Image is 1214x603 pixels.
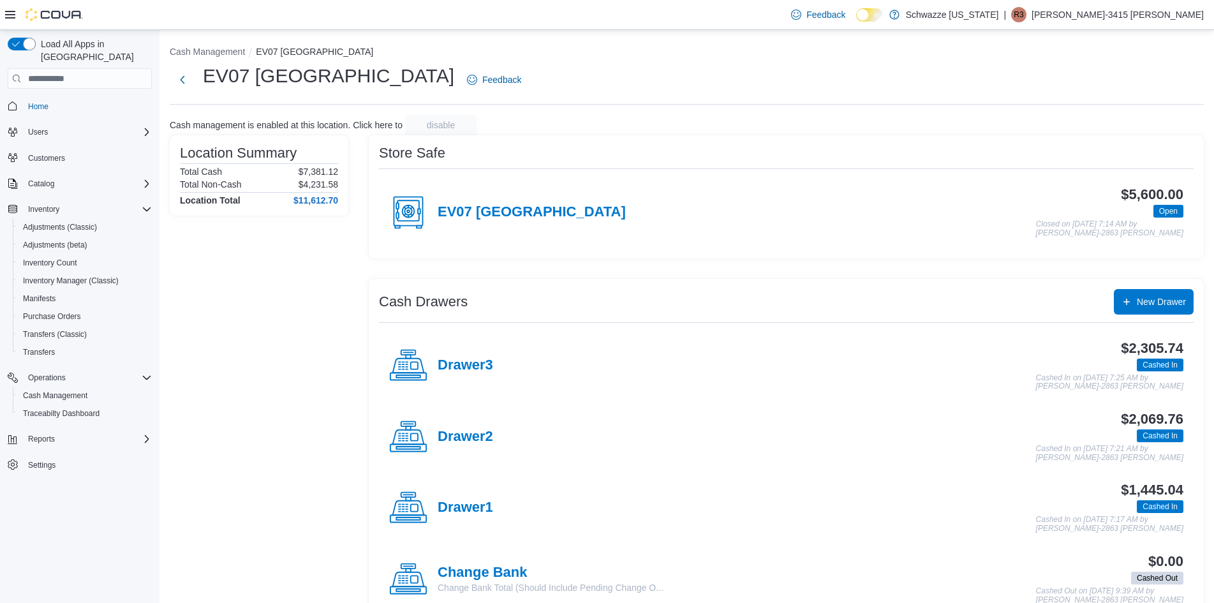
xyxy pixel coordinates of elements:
[1036,516,1183,533] p: Cashed In on [DATE] 7:17 AM by [PERSON_NAME]-2863 [PERSON_NAME]
[1032,7,1204,22] p: [PERSON_NAME]-3415 [PERSON_NAME]
[18,255,82,271] a: Inventory Count
[18,237,152,253] span: Adjustments (beta)
[3,200,157,218] button: Inventory
[18,327,152,342] span: Transfers (Classic)
[379,145,445,161] h3: Store Safe
[18,309,152,324] span: Purchase Orders
[293,195,338,205] h4: $11,612.70
[23,99,54,114] a: Home
[23,258,77,268] span: Inventory Count
[438,565,663,581] h4: Change Bank
[438,357,493,374] h4: Drawer3
[856,8,883,22] input: Dark Mode
[23,222,97,232] span: Adjustments (Classic)
[1121,341,1183,356] h3: $2,305.74
[18,291,61,306] a: Manifests
[23,202,64,217] button: Inventory
[3,175,157,193] button: Catalog
[23,391,87,401] span: Cash Management
[1137,500,1183,513] span: Cashed In
[13,325,157,343] button: Transfers (Classic)
[1036,220,1183,237] p: Closed on [DATE] 7:14 AM by [PERSON_NAME]-2863 [PERSON_NAME]
[170,67,195,93] button: Next
[906,7,999,22] p: Schwazze [US_STATE]
[1003,7,1006,22] p: |
[482,73,521,86] span: Feedback
[1121,412,1183,427] h3: $2,069.76
[23,408,100,419] span: Traceabilty Dashboard
[806,8,845,21] span: Feedback
[13,387,157,405] button: Cash Management
[23,431,60,447] button: Reports
[1159,205,1178,217] span: Open
[23,457,152,473] span: Settings
[1131,572,1183,584] span: Cashed Out
[18,237,93,253] a: Adjustments (beta)
[23,458,61,473] a: Settings
[438,581,663,594] p: Change Bank Total (Should Include Pending Change O...
[23,151,70,166] a: Customers
[18,273,124,288] a: Inventory Manager (Classic)
[180,145,297,161] h3: Location Summary
[1137,572,1178,584] span: Cashed Out
[18,406,152,421] span: Traceabilty Dashboard
[23,98,152,114] span: Home
[180,195,241,205] h4: Location Total
[28,153,65,163] span: Customers
[13,254,157,272] button: Inventory Count
[438,500,493,516] h4: Drawer1
[3,369,157,387] button: Operations
[405,115,477,135] button: disable
[28,101,48,112] span: Home
[23,276,119,286] span: Inventory Manager (Classic)
[23,329,87,339] span: Transfers (Classic)
[170,45,1204,61] nav: An example of EuiBreadcrumbs
[28,373,66,383] span: Operations
[1137,295,1186,308] span: New Drawer
[18,388,152,403] span: Cash Management
[23,124,152,140] span: Users
[1143,359,1178,371] span: Cashed In
[1121,187,1183,202] h3: $5,600.00
[203,63,454,89] h1: EV07 [GEOGRAPHIC_DATA]
[3,123,157,141] button: Users
[23,431,152,447] span: Reports
[180,179,242,190] h6: Total Non-Cash
[23,202,152,217] span: Inventory
[1121,482,1183,498] h3: $1,445.04
[28,434,55,444] span: Reports
[8,91,152,507] nav: Complex example
[23,370,71,385] button: Operations
[18,309,86,324] a: Purchase Orders
[23,176,152,191] span: Catalog
[18,388,93,403] a: Cash Management
[18,345,60,360] a: Transfers
[438,429,493,445] h4: Drawer2
[28,179,54,189] span: Catalog
[180,167,222,177] h6: Total Cash
[18,220,102,235] a: Adjustments (Classic)
[786,2,850,27] a: Feedback
[23,124,53,140] button: Users
[18,255,152,271] span: Inventory Count
[1148,554,1183,569] h3: $0.00
[1143,430,1178,442] span: Cashed In
[18,327,92,342] a: Transfers (Classic)
[36,38,152,63] span: Load All Apps in [GEOGRAPHIC_DATA]
[23,176,59,191] button: Catalog
[427,119,455,131] span: disable
[23,347,55,357] span: Transfers
[299,167,338,177] p: $7,381.12
[13,290,157,308] button: Manifests
[3,430,157,448] button: Reports
[438,204,626,221] h4: EV07 [GEOGRAPHIC_DATA]
[13,405,157,422] button: Traceabilty Dashboard
[13,343,157,361] button: Transfers
[1011,7,1026,22] div: Ryan-3415 Langeler
[1137,359,1183,371] span: Cashed In
[28,127,48,137] span: Users
[13,308,157,325] button: Purchase Orders
[170,120,403,130] p: Cash management is enabled at this location. Click here to
[1137,429,1183,442] span: Cashed In
[170,47,245,57] button: Cash Management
